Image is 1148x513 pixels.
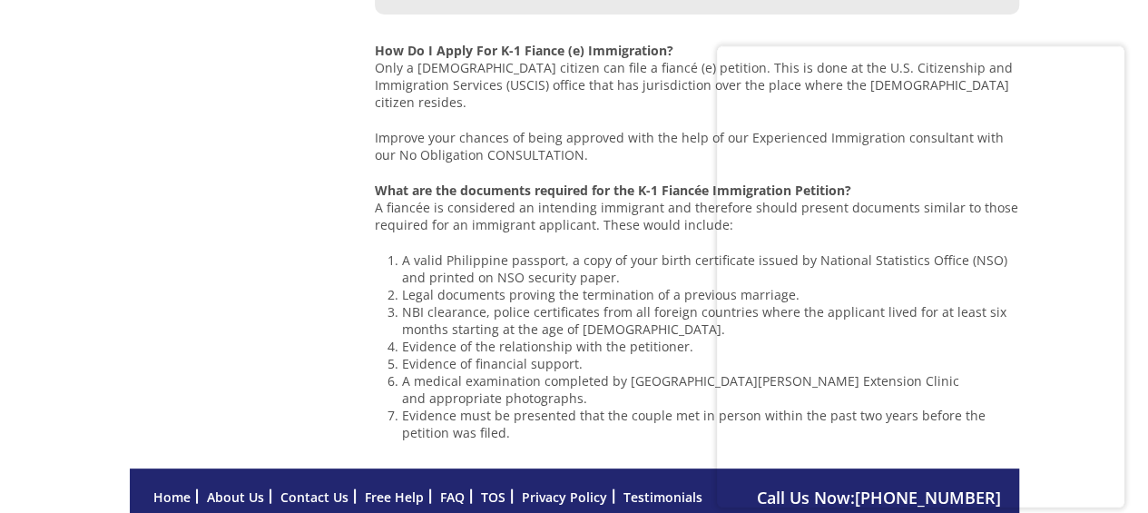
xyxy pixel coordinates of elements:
[623,488,702,506] a: Testimonials
[402,286,1019,303] li: Legal documents proving the termination of a previous marriage.
[402,303,1019,338] li: NBI clearance, police certificates from all foreign countries where the applicant lived for at le...
[375,42,673,59] strong: How Do I Apply For K-1 Fiance (e) Immigration?
[153,488,191,506] a: Home
[402,355,1019,372] li: Evidence of financial support.
[402,407,1019,441] li: Evidence must be presented that the couple met in person within the past two years before the pet...
[522,488,607,506] a: Privacy Policy
[375,182,1019,233] p: A fiancée is considered an intending immigrant and therefore should present documents similar to ...
[375,129,1019,163] p: Improve your chances of being approved with the help of our Experienced Immigration consultant wi...
[365,488,424,506] a: Free Help
[402,372,1019,407] li: A medical examination completed by [GEOGRAPHIC_DATA][PERSON_NAME] Extension Clinic and appropriat...
[375,42,1019,111] p: Only a [DEMOGRAPHIC_DATA] citizen can file a fiancé (e) petition. This is done at the U.S. Citize...
[402,338,1019,355] li: Evidence of the relationship with the petitioner.
[375,182,851,199] strong: What are the documents required for the K-1 Fiancée Immigration Petition?
[440,488,465,506] a: FAQ
[402,252,1019,286] li: A valid Philippine passport, a copy of your birth certificate issued by National Statistics Offic...
[481,488,505,506] a: TOS
[207,488,264,506] a: About Us
[280,488,348,506] a: Contact Us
